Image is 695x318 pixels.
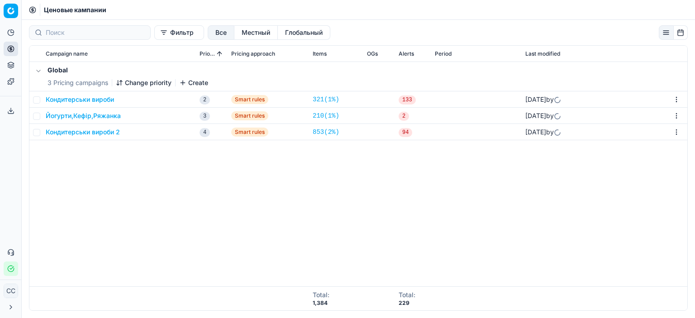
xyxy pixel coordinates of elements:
span: Pricing approach [231,50,275,57]
button: Create [179,78,208,87]
font: Местный [242,28,270,36]
div: by [525,95,561,104]
span: 3 [200,112,210,121]
font: СС [6,287,15,294]
span: Alerts [399,50,414,57]
font: Все [215,28,227,36]
span: 2 [200,95,210,104]
a: 321(1%) [313,95,339,104]
font: Ценовые кампании [44,6,106,14]
span: 3 Pricing campaigns [48,78,108,87]
div: Total : [313,290,329,299]
span: [DATE] [525,112,546,119]
button: глобальный [278,25,330,40]
font: Глобальный [285,28,323,36]
span: 94 [399,128,412,137]
button: Фильтр [154,25,204,40]
div: Total : [399,290,415,299]
div: by [525,128,561,137]
span: 4 [200,128,210,137]
button: Йогурти,Кефір,Ряжанка [46,111,121,120]
a: 210(1%) [313,111,339,120]
span: OGs [367,50,378,57]
span: 133 [399,95,416,104]
font: Фильтр [170,28,194,36]
input: Поиск [46,28,145,37]
button: все [208,25,234,40]
span: Smart rules [231,111,268,120]
span: Ценовые кампании [44,5,106,14]
div: by [525,111,561,120]
button: Sorted by Priority ascending [215,49,224,58]
span: Period [435,50,452,57]
span: [DATE] [525,95,546,103]
span: [DATE] [525,128,546,136]
div: 229 [399,299,415,307]
span: Smart rules [231,95,268,104]
nav: хлебные крошки [44,5,106,14]
button: Кондитерськи вироби [46,95,114,104]
button: Change priority [116,78,171,87]
span: Smart rules [231,128,268,137]
button: местный [234,25,278,40]
span: Last modified [525,50,560,57]
button: Кондитерськи вироби 2 [46,128,120,137]
div: 1,384 [313,299,329,307]
h5: Global [48,66,208,75]
a: 853(2%) [313,128,339,137]
button: СС [4,284,18,298]
span: 2 [399,112,409,121]
span: Campaign name [46,50,88,57]
span: Priority [200,50,215,57]
span: Items [313,50,327,57]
